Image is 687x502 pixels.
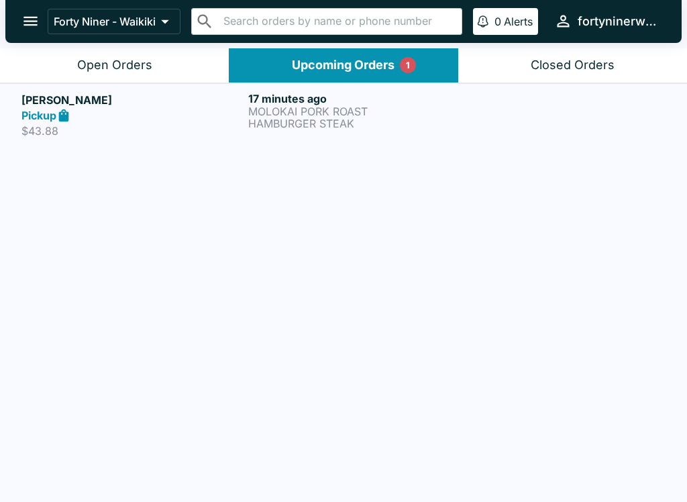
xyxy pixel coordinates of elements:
[77,58,152,73] div: Open Orders
[531,58,615,73] div: Closed Orders
[549,7,666,36] button: fortyninerwaikiki
[21,124,243,138] p: $43.88
[504,15,533,28] p: Alerts
[13,4,48,38] button: open drawer
[248,117,470,130] p: HAMBURGER STEAK
[578,13,660,30] div: fortyninerwaikiki
[21,109,56,122] strong: Pickup
[248,105,470,117] p: MOLOKAI PORK ROAST
[406,58,410,72] p: 1
[248,92,470,105] h6: 17 minutes ago
[292,58,394,73] div: Upcoming Orders
[494,15,501,28] p: 0
[54,15,156,28] p: Forty Niner - Waikiki
[48,9,180,34] button: Forty Niner - Waikiki
[219,12,456,31] input: Search orders by name or phone number
[21,92,243,108] h5: [PERSON_NAME]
